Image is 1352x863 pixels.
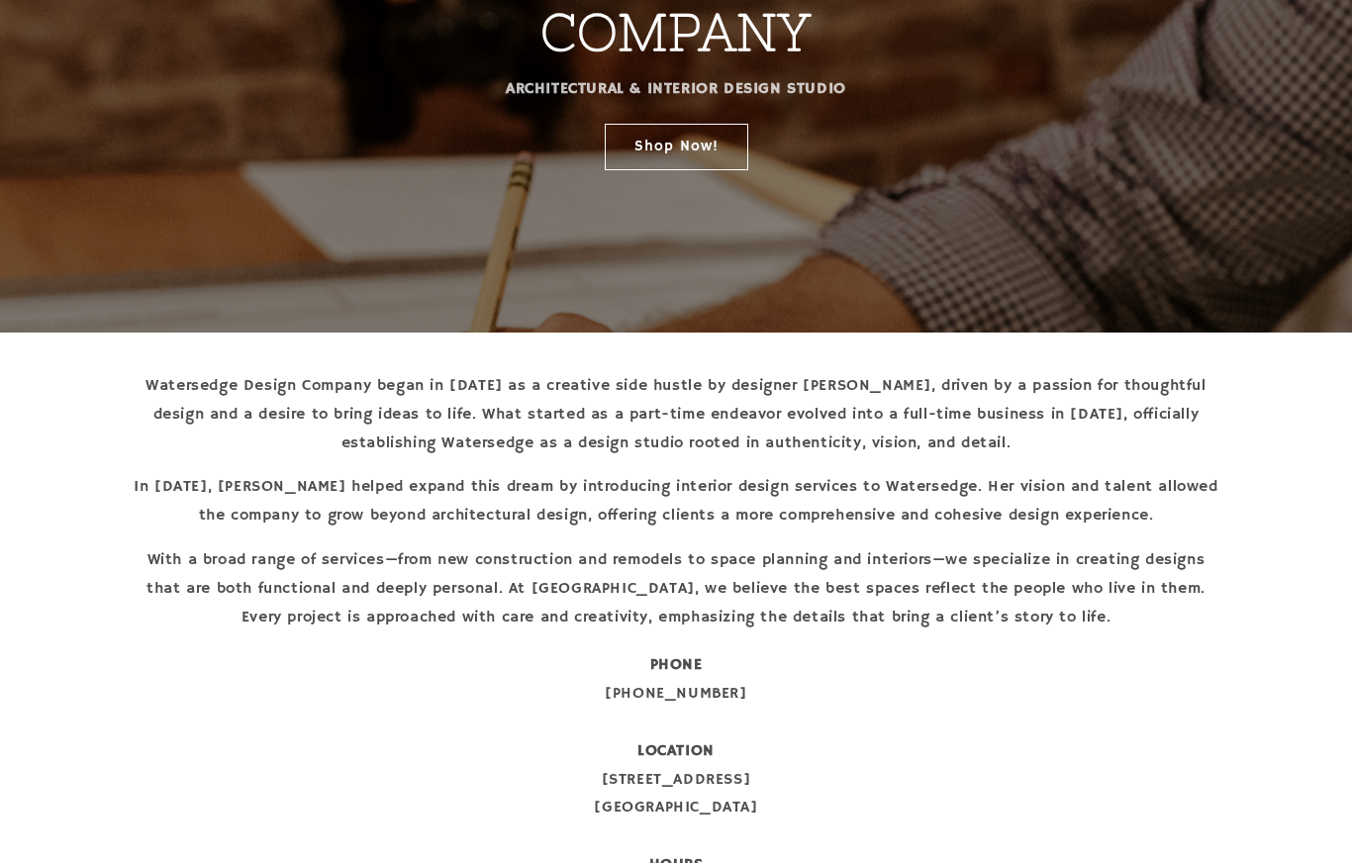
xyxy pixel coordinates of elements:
[132,473,1220,530] p: In [DATE], [PERSON_NAME] helped expand this dream by introducing interior design services to Wate...
[506,79,846,99] strong: ARCHITECTURAL & INTERIOR DESIGN STUDIO
[132,372,1220,457] p: Watersedge Design Company began in [DATE] as a creative side hustle by designer [PERSON_NAME], dr...
[637,741,715,761] strong: LOCATION
[605,123,748,169] a: Shop Now!
[132,546,1220,631] p: With a broad range of services—from new construction and remodels to space planning and interiors...
[650,655,703,675] strong: PHONE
